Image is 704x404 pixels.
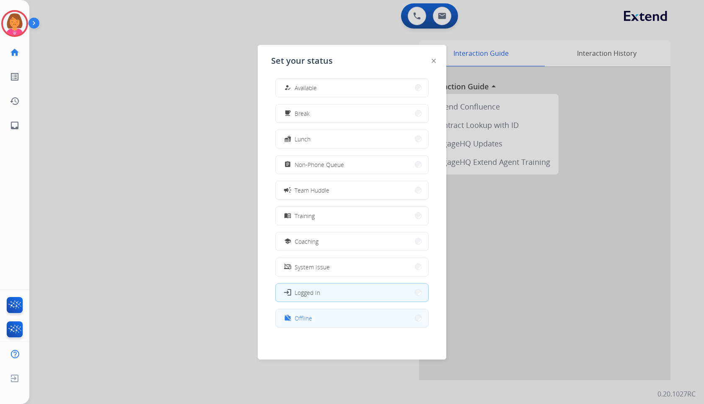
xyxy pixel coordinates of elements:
mat-icon: list_alt [10,72,20,82]
mat-icon: home [10,47,20,57]
mat-icon: work_off [284,315,291,322]
span: Available [295,83,317,92]
span: Offline [295,314,312,323]
mat-icon: menu_book [284,212,291,219]
mat-icon: free_breakfast [284,110,291,117]
span: Team Huddle [295,186,329,195]
button: Lunch [276,130,428,148]
span: System Issue [295,263,330,271]
mat-icon: assignment [284,161,291,168]
p: 0.20.1027RC [657,389,696,399]
mat-icon: campaign [283,186,292,194]
button: Training [276,207,428,225]
button: Non-Phone Queue [276,156,428,174]
mat-icon: how_to_reg [284,84,291,91]
span: Lunch [295,135,311,143]
mat-icon: history [10,96,20,106]
button: Logged In [276,284,428,302]
button: Available [276,79,428,97]
button: Coaching [276,232,428,250]
mat-icon: phonelink_off [284,263,291,271]
span: Coaching [295,237,318,246]
span: Non-Phone Queue [295,160,344,169]
mat-icon: school [284,238,291,245]
button: Offline [276,309,428,327]
span: Training [295,211,315,220]
button: Team Huddle [276,181,428,199]
img: avatar [3,12,26,35]
mat-icon: inbox [10,120,20,130]
span: Break [295,109,310,118]
mat-icon: login [283,288,292,297]
span: Logged In [295,288,320,297]
span: Set your status [271,55,333,67]
img: close-button [432,59,436,63]
button: System Issue [276,258,428,276]
button: Break [276,104,428,123]
mat-icon: fastfood [284,136,291,143]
